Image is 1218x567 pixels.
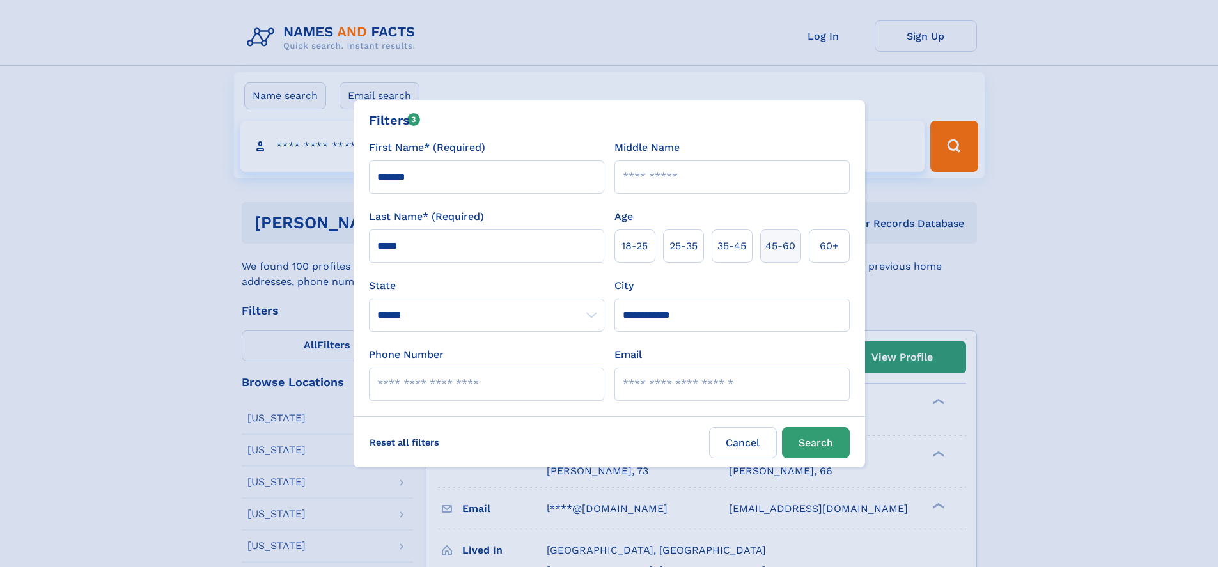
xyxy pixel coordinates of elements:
label: State [369,278,604,293]
label: City [614,278,634,293]
div: Filters [369,111,421,130]
button: Search [782,427,850,458]
label: Age [614,209,633,224]
label: Email [614,347,642,362]
label: First Name* (Required) [369,140,485,155]
span: 18‑25 [621,238,648,254]
label: Cancel [709,427,777,458]
label: Phone Number [369,347,444,362]
label: Middle Name [614,140,680,155]
label: Last Name* (Required) [369,209,484,224]
label: Reset all filters [361,427,448,458]
span: 35‑45 [717,238,746,254]
span: 60+ [820,238,839,254]
span: 25‑35 [669,238,698,254]
span: 45‑60 [765,238,795,254]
